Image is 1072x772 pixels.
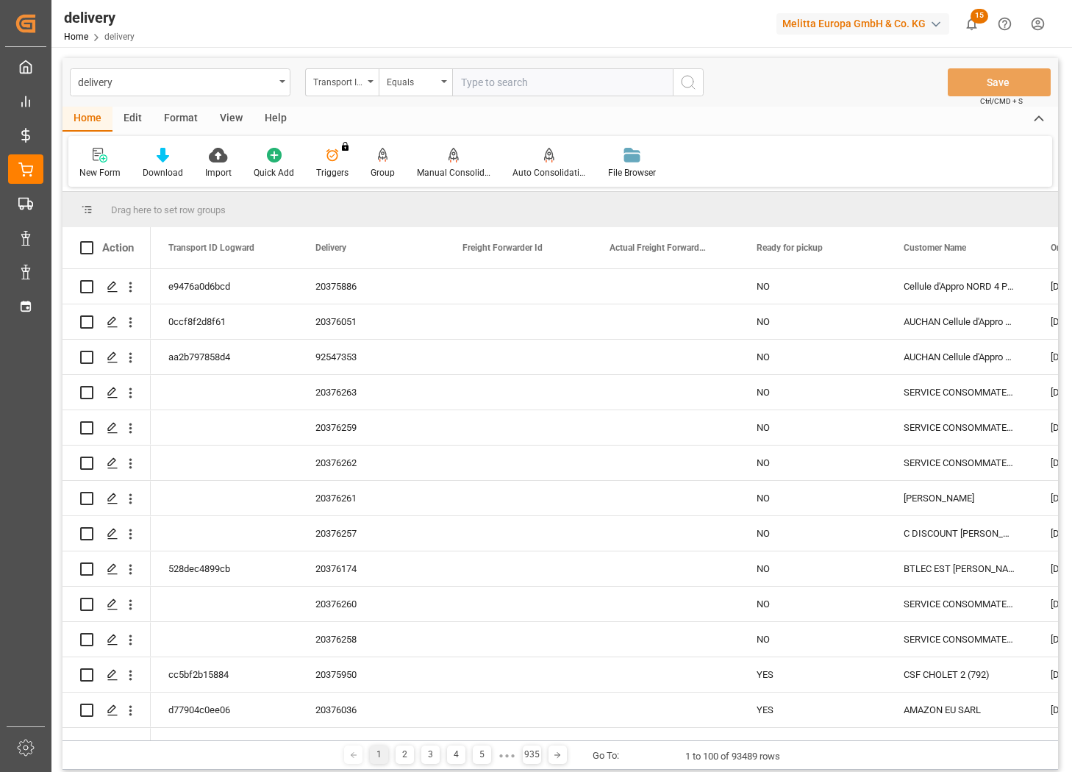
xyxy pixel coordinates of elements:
div: C DISCOUNT [PERSON_NAME][GEOGRAPHIC_DATA] [886,516,1033,551]
span: Drag here to set row groups [111,204,226,215]
div: Help [254,107,298,132]
div: 20376260 [298,587,445,621]
div: 5 [473,746,491,764]
div: NO [739,551,886,586]
div: Press SPACE to select this row. [62,551,151,587]
div: 20376051 [298,304,445,339]
div: Press SPACE to select this row. [62,657,151,693]
div: AUCHAN Cellule d'Appro PGC IDF 1 [886,304,1033,339]
div: Format [153,107,209,132]
button: show 15 new notifications [955,7,988,40]
div: Group [371,166,395,179]
button: open menu [70,68,290,96]
input: Type to search [452,68,673,96]
button: search button [673,68,704,96]
div: SERVICE CONSOMMATEURS [886,587,1033,621]
div: 3 [421,746,440,764]
div: Manual Consolidation [417,166,490,179]
div: Press SPACE to select this row. [62,269,151,304]
div: Press SPACE to select this row. [62,516,151,551]
span: Transport ID Logward [168,243,254,253]
div: delivery [64,7,135,29]
div: SERVICE CONSOMMATEURS [886,410,1033,445]
button: Save [948,68,1051,96]
div: 20376263 [298,375,445,410]
div: Edit [112,107,153,132]
div: Download [143,166,183,179]
div: SERVICE CONSOMMATEURS [886,446,1033,480]
div: Press SPACE to select this row. [62,481,151,516]
button: Melitta Europa GmbH & Co. KG [776,10,955,37]
div: Import [205,166,232,179]
div: Press SPACE to select this row. [62,587,151,622]
div: cc5bf2b15884 [151,657,298,692]
div: Quick Add [254,166,294,179]
button: open menu [305,68,379,96]
div: Press SPACE to select this row. [62,728,151,763]
div: e9476a0d6bcd [151,269,298,304]
div: YES [739,657,886,692]
div: NO [739,587,886,621]
div: 20376174 [298,551,445,586]
div: d77904c0ee06 [151,693,298,727]
span: 15 [971,9,988,24]
div: AUCHAN Cellule d'Appro PGC IDF 1 [886,340,1033,374]
div: 20376262 [298,446,445,480]
div: 92547353 [298,340,445,374]
span: Ready for pickup [757,243,823,253]
div: 20376258 [298,622,445,657]
div: NO [739,446,886,480]
div: Cellule d'Appro NORD 4 PGC [886,269,1033,304]
div: Auto Consolidation [512,166,586,179]
div: 935 [523,746,541,764]
span: Delivery [315,243,346,253]
div: aa2b797858d4 [151,340,298,374]
div: SOCAMIL TOURNEFEUILLE [886,728,1033,762]
div: 20375950 [298,657,445,692]
div: Press SPACE to select this row. [62,304,151,340]
div: 20375886 [298,269,445,304]
div: YES [739,693,886,727]
div: 1 to 100 of 93489 rows [685,749,780,764]
div: 20376243 [298,728,445,762]
div: File Browser [608,166,656,179]
div: NO [739,340,886,374]
div: Press SPACE to select this row. [62,446,151,481]
div: NO [739,269,886,304]
div: Press SPACE to select this row. [62,622,151,657]
div: NO [739,481,886,515]
span: Customer Name [904,243,966,253]
div: Action [102,241,134,254]
div: View [209,107,254,132]
div: 0ccf8f2d8f61 [151,304,298,339]
div: SERVICE CONSOMMATEURS [886,375,1033,410]
div: [PERSON_NAME] [886,481,1033,515]
div: Press SPACE to select this row. [62,693,151,728]
div: AMAZON EU SARL [886,693,1033,727]
div: 20376261 [298,481,445,515]
div: NO [739,304,886,339]
div: Equals [387,72,437,89]
div: 4 [447,746,465,764]
div: NO [739,410,886,445]
div: NO [739,728,886,762]
div: Press SPACE to select this row. [62,375,151,410]
div: CSF CHOLET 2 (792) [886,657,1033,692]
div: Go To: [593,748,619,763]
button: open menu [379,68,452,96]
div: delivery [78,72,274,90]
span: Freight Forwarder Id [462,243,543,253]
div: 1 [370,746,388,764]
div: SERVICE CONSOMMATEURS [886,622,1033,657]
div: Melitta Europa GmbH & Co. KG [776,13,949,35]
div: NO [739,516,886,551]
span: Actual Freight Forwarder Id [610,243,708,253]
div: ● ● ● [499,750,515,761]
div: New Form [79,166,121,179]
div: 528dec4899cb [151,551,298,586]
a: Home [64,32,88,42]
span: Ctrl/CMD + S [980,96,1023,107]
div: Press SPACE to select this row. [62,410,151,446]
div: 2 [396,746,414,764]
div: NO [739,622,886,657]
